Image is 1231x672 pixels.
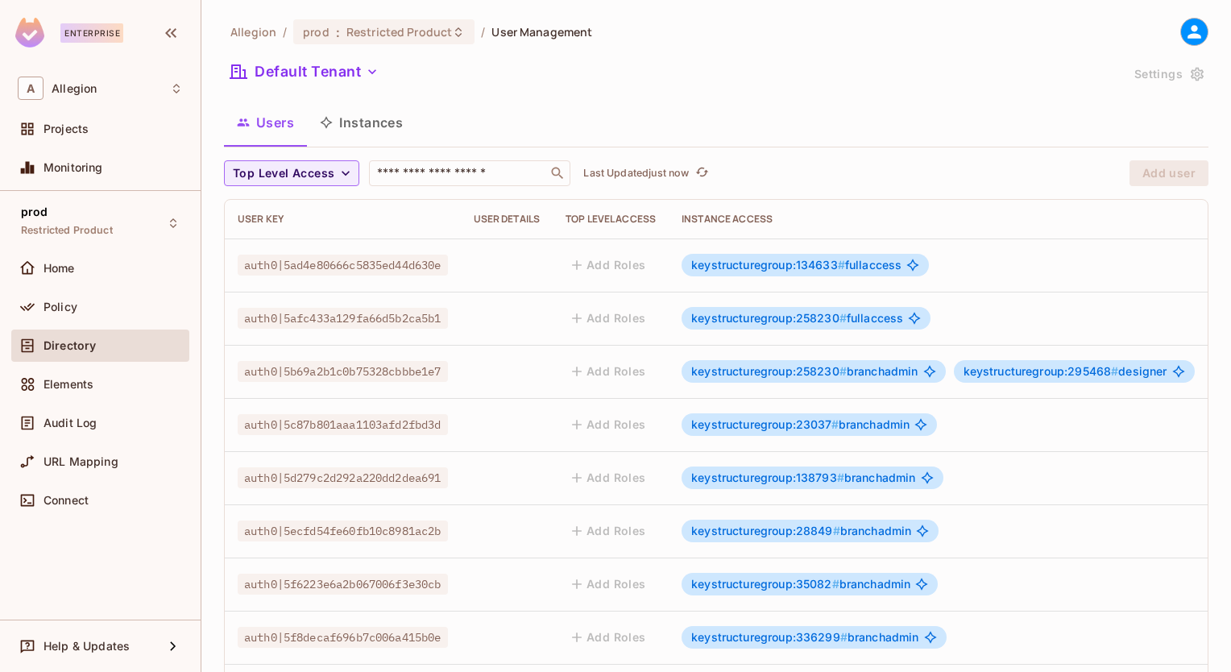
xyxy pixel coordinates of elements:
span: keystructuregroup:258230 [691,311,847,325]
span: auth0|5f8decaf696b7c006a415b0e [238,627,448,648]
span: # [838,258,845,272]
span: : [335,26,341,39]
span: Click to refresh data [689,164,711,183]
span: Restricted Product [21,224,113,237]
button: Top Level Access [224,160,359,186]
span: keystructuregroup:295468 [964,364,1119,378]
span: branchadmin [691,471,915,484]
button: refresh [692,164,711,183]
span: # [839,311,847,325]
button: Add user [1129,160,1208,186]
span: keystructuregroup:134633 [691,258,845,272]
span: prod [303,24,330,39]
span: auth0|5f6223e6a2b067006f3e30cb [238,574,448,595]
span: A [18,77,44,100]
button: Add Roles [566,518,653,544]
span: branchadmin [691,418,910,431]
span: keystructuregroup:258230 [691,364,847,378]
span: keystructuregroup:336299 [691,630,848,644]
span: auth0|5ad4e80666c5835ed44d630e [238,255,448,276]
p: Last Updated just now [583,167,689,180]
div: Enterprise [60,23,123,43]
span: fullaccess [691,259,901,272]
span: auth0|5b69a2b1c0b75328cbbbe1e7 [238,361,448,382]
span: Help & Updates [44,640,130,653]
button: Add Roles [566,412,653,438]
span: Projects [44,122,89,135]
span: designer [964,365,1167,378]
li: / [283,24,287,39]
button: Add Roles [566,252,653,278]
span: auth0|5afc433a129fa66d5b2ca5b1 [238,308,448,329]
span: Restricted Product [346,24,452,39]
div: Top Level Access [566,213,656,226]
span: Elements [44,378,93,391]
span: Workspace: Allegion [52,82,97,95]
span: auth0|5ecfd54fe60fb10c8981ac2b [238,521,448,541]
span: Connect [44,494,89,507]
span: # [831,417,839,431]
div: Instance Access [682,213,1194,226]
span: # [837,471,844,484]
div: User Details [474,213,541,226]
span: # [840,630,848,644]
span: prod [21,205,48,218]
button: Instances [307,102,416,143]
button: Default Tenant [224,59,385,85]
span: branchadmin [691,525,911,537]
div: User Key [238,213,448,226]
span: keystructuregroup:35082 [691,577,839,591]
span: keystructuregroup:138793 [691,471,844,484]
span: auth0|5c87b801aaa1103afd2fbd3d [238,414,448,435]
span: Policy [44,301,77,313]
span: # [833,524,840,537]
button: Add Roles [566,465,653,491]
span: fullaccess [691,312,903,325]
li: / [481,24,485,39]
button: Add Roles [566,305,653,331]
span: # [832,577,839,591]
span: # [1111,364,1118,378]
span: branchadmin [691,631,918,644]
span: Audit Log [44,417,97,429]
span: Monitoring [44,161,103,174]
button: Add Roles [566,624,653,650]
button: Add Roles [566,359,653,384]
span: refresh [695,165,709,181]
span: User Management [491,24,592,39]
span: # [839,364,847,378]
span: branchadmin [691,365,918,378]
span: branchadmin [691,578,910,591]
span: URL Mapping [44,455,118,468]
span: the active workspace [230,24,276,39]
span: auth0|5d279c2d292a220dd2dea691 [238,467,448,488]
span: keystructuregroup:23037 [691,417,839,431]
img: SReyMgAAAABJRU5ErkJggg== [15,18,44,48]
span: Directory [44,339,96,352]
button: Add Roles [566,571,653,597]
button: Users [224,102,307,143]
span: keystructuregroup:28849 [691,524,840,537]
button: Settings [1128,61,1208,87]
span: Top Level Access [233,164,334,184]
span: Home [44,262,75,275]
